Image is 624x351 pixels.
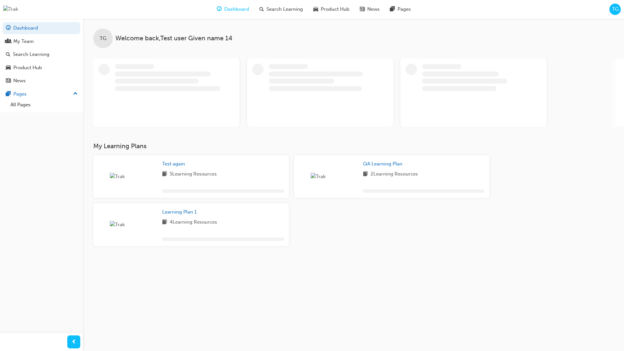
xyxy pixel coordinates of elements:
[355,3,385,16] a: news-iconNews
[311,173,346,180] img: Trak
[367,6,380,13] span: News
[363,160,405,168] a: QA Learning Plan
[363,161,402,167] span: QA Learning Plan
[321,6,349,13] span: Product Hub
[13,51,49,58] div: Search Learning
[224,6,249,13] span: Dashboard
[73,90,78,98] span: up-icon
[3,62,80,74] a: Product Hub
[3,88,80,100] button: Pages
[6,65,11,71] span: car-icon
[6,39,11,45] span: people-icon
[162,218,167,227] span: book-icon
[13,64,42,71] div: Product Hub
[3,75,80,87] a: News
[612,6,618,13] span: TG
[162,161,185,167] span: Test again
[93,142,489,150] h3: My Learning Plans
[13,38,34,45] div: My Team
[217,5,222,13] span: guage-icon
[6,78,11,84] span: news-icon
[3,48,80,60] a: Search Learning
[71,338,76,346] span: prev-icon
[162,208,199,216] a: Learning Plan 1
[100,35,106,42] span: TG
[162,170,167,178] span: book-icon
[266,6,303,13] span: Search Learning
[3,21,80,88] button: DashboardMy TeamSearch LearningProduct HubNews
[259,5,264,13] span: search-icon
[6,52,10,58] span: search-icon
[170,218,217,227] span: 4 Learning Resources
[370,170,418,178] span: 2 Learning Resources
[170,170,217,178] span: 5 Learning Resources
[385,3,416,16] a: pages-iconPages
[390,5,395,13] span: pages-icon
[115,35,232,42] span: Welcome back , Test user Given name 14
[360,5,365,13] span: news-icon
[254,3,308,16] a: search-iconSearch Learning
[6,25,11,31] span: guage-icon
[162,160,188,168] a: Test again
[162,209,197,215] span: Learning Plan 1
[110,221,146,228] img: Trak
[13,77,26,84] div: News
[3,22,80,34] a: Dashboard
[609,4,621,15] button: TG
[363,170,368,178] span: book-icon
[313,5,318,13] span: car-icon
[6,91,11,97] span: pages-icon
[397,6,411,13] span: Pages
[308,3,355,16] a: car-iconProduct Hub
[8,100,80,110] a: All Pages
[110,173,146,180] img: Trak
[13,90,27,98] div: Pages
[212,3,254,16] a: guage-iconDashboard
[3,6,18,13] img: Trak
[3,35,80,47] a: My Team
